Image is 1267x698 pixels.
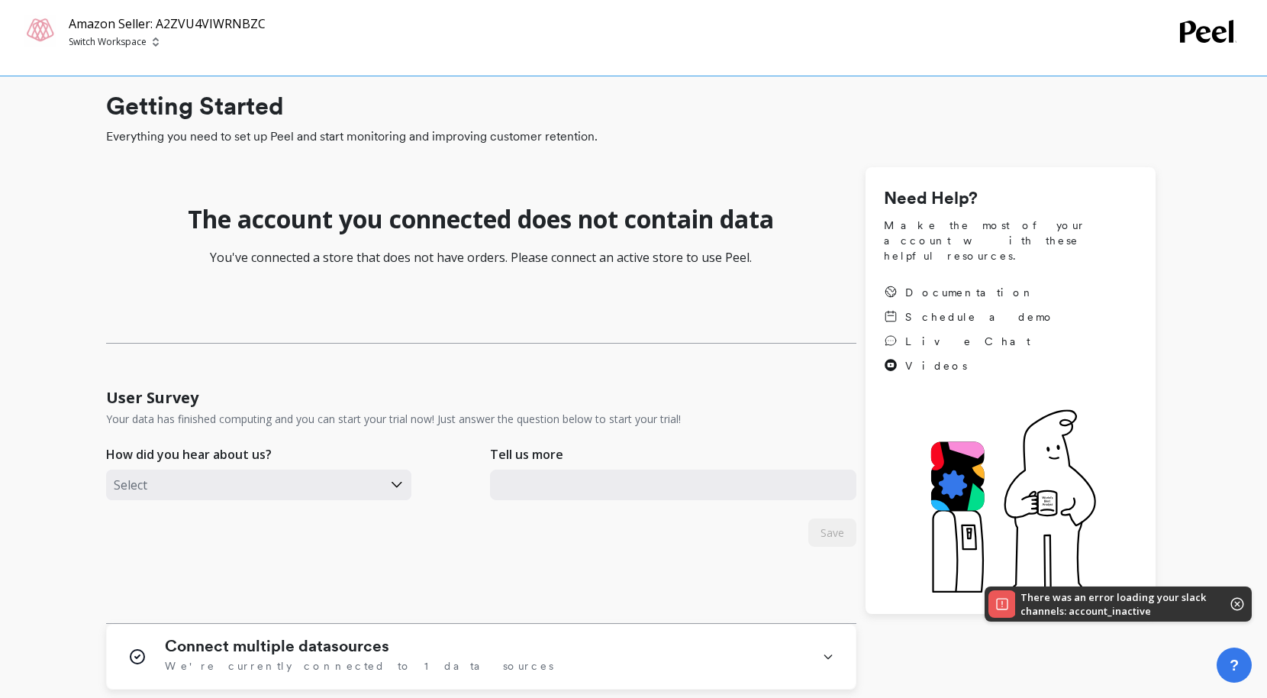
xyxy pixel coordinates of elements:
p: Amazon Seller: A2ZVU4VIWRNBZC [69,15,266,33]
h1: The account you connected does not contain data [188,204,774,234]
span: Live Chat [905,334,1030,349]
h1: Connect multiple datasources [165,637,389,655]
a: Videos [884,358,1055,373]
button: ? [1217,648,1252,683]
span: Everything you need to set up Peel and start monitoring and improving customer retention. [106,128,1156,146]
p: Your data has finished computing and you can start your trial now! Just answer the question below... [106,412,681,427]
img: Team Profile [24,15,56,47]
span: We're currently connected to 1 data sources [165,658,553,674]
h1: User Survey [106,387,198,409]
p: You've connected a store that does not have orders. Please connect an active store to use Peel. [106,248,856,267]
p: Switch Workspace [69,36,147,48]
span: Videos [905,358,967,373]
h1: Need Help? [884,186,1137,212]
span: Documentation [905,285,1035,300]
p: How did you hear about us? [106,445,272,464]
p: There was an error loading your slack channels: account_inactive [1020,590,1207,618]
p: Tell us more [490,445,563,464]
a: Schedule a demo [884,309,1055,325]
span: ? [1230,654,1239,676]
img: picker [153,36,159,48]
h1: Getting Started [106,88,1156,124]
a: Documentation [884,285,1055,300]
span: Schedule a demo [905,309,1055,325]
span: Make the most of your account with these helpful resources. [884,218,1137,263]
